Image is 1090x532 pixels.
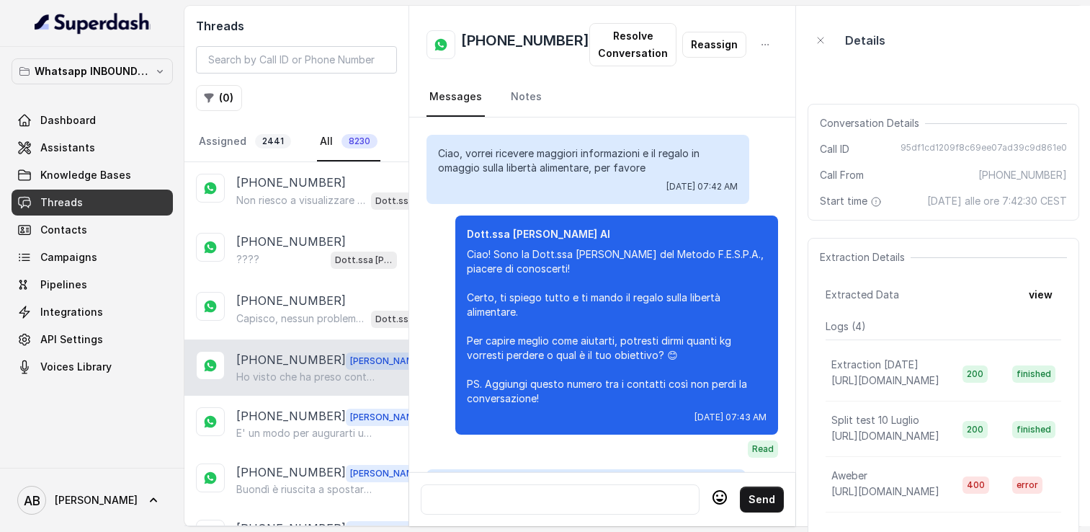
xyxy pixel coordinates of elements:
[40,332,103,347] span: API Settings
[694,412,767,423] span: [DATE] 07:43 AM
[962,476,989,494] span: 400
[40,360,112,374] span: Voices Library
[196,123,294,161] a: Assigned2441
[666,181,738,192] span: [DATE] 07:42 AM
[236,426,375,440] p: E' un modo per augurarti una buona chiamata 🌺
[196,123,397,161] nav: Tabs
[236,292,346,309] p: [PHONE_NUMBER]
[467,247,767,406] p: Ciao! Sono la Dott.ssa [PERSON_NAME] del Metodo F.E.S.P.A., piacere di conoscerti! Certo, ti spie...
[820,116,925,130] span: Conversation Details
[40,278,87,292] span: Pipelines
[12,217,173,243] a: Contacts
[40,305,103,319] span: Integrations
[927,194,1067,208] span: [DATE] alle ore 7:42:30 CEST
[826,288,899,302] span: Extracted Data
[978,168,1067,182] span: [PHONE_NUMBER]
[508,78,545,117] a: Notes
[236,311,365,326] p: Capisco, nessun problema. Se vuoi possiamo fissare un altro giorno e orario per la chiamata gratu...
[740,487,784,513] button: Send
[196,17,397,35] h2: Threads
[40,141,95,155] span: Assistants
[831,358,919,372] p: Extraction [DATE]
[236,464,346,482] p: [PHONE_NUMBER]
[24,493,40,508] text: AB
[826,319,1061,334] p: Logs ( 4 )
[40,250,97,265] span: Campaigns
[12,58,173,84] button: Whatsapp INBOUND Workspace
[40,195,83,210] span: Threads
[467,227,767,241] p: Dott.ssa [PERSON_NAME] AI
[236,407,346,426] p: [PHONE_NUMBER]
[346,409,426,426] span: [PERSON_NAME]
[962,365,988,383] span: 200
[12,354,173,380] a: Voices Library
[375,194,433,208] p: Dott.ssa [PERSON_NAME] AI
[236,482,375,497] p: Buondì è riuscita a spostare l'appuntamento ?
[255,134,291,148] span: 2441
[901,142,1067,156] span: 95df1cd1209f8c69ee07ad39c9d861e0
[962,421,988,438] span: 200
[831,413,919,427] p: Split test 10 Luglio
[12,327,173,353] a: API Settings
[461,30,589,59] h2: [PHONE_NUMBER]
[236,233,346,250] p: [PHONE_NUMBER]
[820,194,885,208] span: Start time
[426,78,778,117] nav: Tabs
[426,78,485,117] a: Messages
[845,32,885,49] p: Details
[831,469,867,483] p: Aweber
[341,134,378,148] span: 8230
[12,135,173,161] a: Assistants
[40,223,87,237] span: Contacts
[335,253,393,267] p: Dott.ssa [PERSON_NAME] AI
[346,465,426,482] span: [PERSON_NAME]
[12,162,173,188] a: Knowledge Bases
[236,193,365,208] p: Non riesco a visualizzare questo messaggio .. Sono la Dott.ssa [PERSON_NAME] del Metodo F.E.S.P.A...
[820,142,849,156] span: Call ID
[317,123,380,161] a: All8230
[375,312,433,327] p: Dott.ssa [PERSON_NAME] AI
[40,168,131,182] span: Knowledge Bases
[196,85,242,111] button: (0)
[346,353,426,370] span: [PERSON_NAME]
[40,113,96,128] span: Dashboard
[748,440,778,458] span: Read
[1012,476,1042,494] span: error
[55,493,138,507] span: [PERSON_NAME]
[236,351,346,370] p: [PHONE_NUMBER]
[1020,282,1061,308] button: view
[438,146,738,175] p: Ciao, vorrei ricevere maggiori informazioni e il regalo in omaggio sulla libertà alimentare, per ...
[831,430,939,442] span: [URL][DOMAIN_NAME]
[831,485,939,497] span: [URL][DOMAIN_NAME]
[682,32,746,58] button: Reassign
[12,299,173,325] a: Integrations
[820,168,864,182] span: Call From
[12,107,173,133] a: Dashboard
[236,370,375,384] p: Ho visto che ha preso contatto con la mia assistente Asia , le auguro una buona giornata
[1012,365,1055,383] span: finished
[12,244,173,270] a: Campaigns
[831,374,939,386] span: [URL][DOMAIN_NAME]
[12,272,173,298] a: Pipelines
[236,252,259,267] p: ????
[12,480,173,520] a: [PERSON_NAME]
[1012,421,1055,438] span: finished
[12,190,173,216] a: Threads
[236,174,346,191] p: [PHONE_NUMBER]
[35,63,150,80] p: Whatsapp INBOUND Workspace
[820,250,911,265] span: Extraction Details
[196,46,397,74] input: Search by Call ID or Phone Number
[589,23,676,66] button: Resolve Conversation
[35,12,151,35] img: light.svg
